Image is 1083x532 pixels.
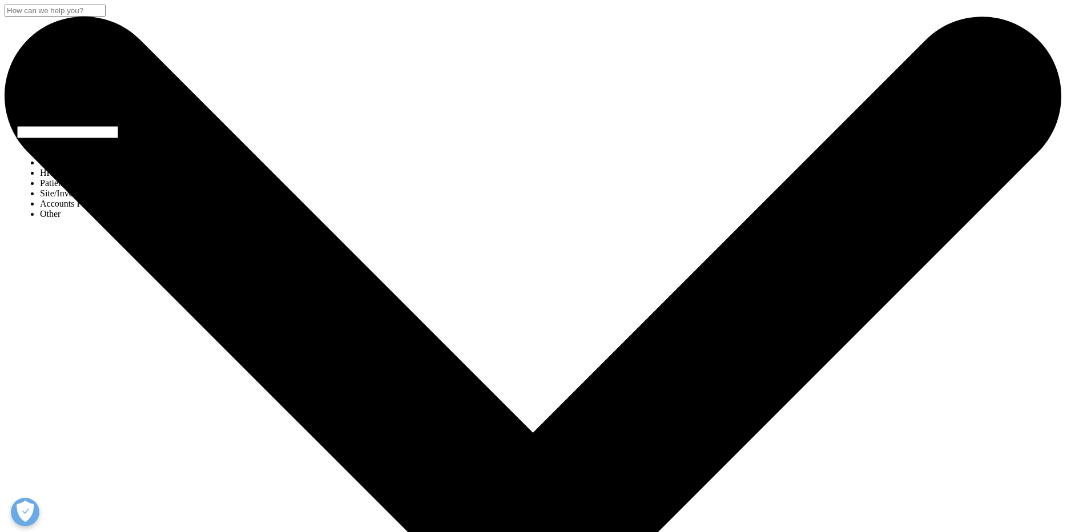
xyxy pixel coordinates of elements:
input: Search [5,5,106,17]
li: Site/Investigator Waiting List [40,188,151,199]
li: Accounts Payable/Receivable [40,199,151,209]
button: Open Preferences [11,498,39,526]
li: Sales [40,158,151,168]
li: Patient Seeking Clinical Trials [40,178,151,188]
li: HR/Career [40,168,151,178]
li: Other [40,209,151,219]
